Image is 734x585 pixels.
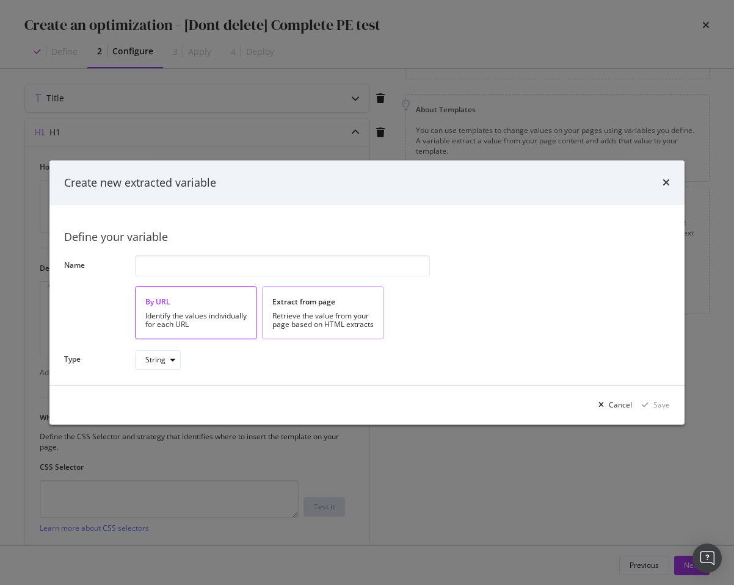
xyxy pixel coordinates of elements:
div: Cancel [609,400,632,411]
div: Identify the values individually for each URL [145,312,247,329]
button: Save [637,395,670,415]
label: Name [64,260,125,273]
div: Extract from page [272,296,374,307]
button: Cancel [594,395,632,415]
div: String [145,356,165,364]
div: modal [49,160,685,425]
div: times [663,175,670,191]
div: Open Intercom Messenger [692,544,722,573]
div: By URL [145,296,247,307]
div: Save [653,400,670,411]
label: Type [64,354,125,367]
div: Retrieve the value from your page based on HTML extracts [272,312,374,329]
div: Define your variable [64,229,670,245]
div: Create new extracted variable [64,175,216,191]
button: String [135,350,181,370]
